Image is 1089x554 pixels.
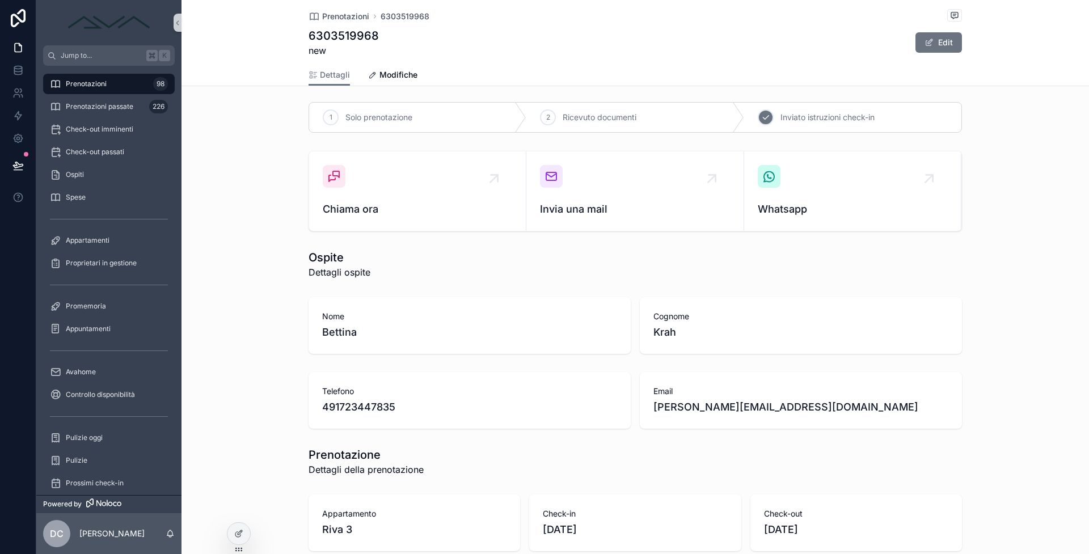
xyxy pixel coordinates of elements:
[43,473,175,493] a: Prossimi check-in
[543,522,727,538] span: [DATE]
[66,193,86,202] span: Spese
[653,324,948,340] span: Krah
[64,14,154,32] img: App logo
[563,112,636,123] span: Ricevuto documenti
[66,259,137,268] span: Proprietari in gestione
[43,296,175,316] a: Promemoria
[43,253,175,273] a: Proprietari in gestione
[758,201,947,217] span: Whatsapp
[322,11,369,22] span: Prenotazioni
[79,528,145,539] p: [PERSON_NAME]
[345,112,412,123] span: Solo prenotazione
[61,51,142,60] span: Jump to...
[66,390,135,399] span: Controllo disponibilità
[322,508,506,519] span: Appartamento
[309,463,424,476] span: Dettagli della prenotazione
[43,362,175,382] a: Avahome
[66,125,133,134] span: Check-out imminenti
[43,230,175,251] a: Appartamenti
[43,384,175,405] a: Controllo disponibilità
[653,311,948,322] span: Cognome
[66,479,124,488] span: Prossimi check-in
[66,367,96,377] span: Avahome
[66,324,111,333] span: Appuntamenti
[66,236,109,245] span: Appartamenti
[43,500,82,509] span: Powered by
[322,522,506,538] span: Riva 3
[149,100,168,113] div: 226
[309,151,526,231] a: Chiama ora
[160,51,169,60] span: K
[309,65,350,86] a: Dettagli
[309,265,370,279] span: Dettagli ospite
[43,450,175,471] a: Pulizie
[780,112,875,123] span: Inviato istruzioni check-in
[309,249,370,265] h1: Ospite
[526,151,744,231] a: Invia una mail
[322,399,617,415] span: 491723447835
[43,119,175,139] a: Check-out imminenti
[322,386,617,397] span: Telefono
[153,77,168,91] div: 98
[43,428,175,448] a: Pulizie oggi
[543,508,727,519] span: Check-in
[764,522,948,538] span: [DATE]
[330,113,332,122] span: 1
[43,74,175,94] a: Prenotazioni98
[320,69,350,81] span: Dettagli
[764,508,948,519] span: Check-out
[43,96,175,117] a: Prenotazioni passate226
[66,433,103,442] span: Pulizie oggi
[43,45,175,66] button: Jump to...K
[546,113,550,122] span: 2
[36,66,181,495] div: scrollable content
[915,32,962,53] button: Edit
[66,170,84,179] span: Ospiti
[653,399,948,415] span: [PERSON_NAME][EMAIL_ADDRESS][DOMAIN_NAME]
[322,324,617,340] span: Bettina
[66,79,107,88] span: Prenotazioni
[381,11,429,22] a: 6303519968
[66,302,106,311] span: Promemoria
[540,201,729,217] span: Invia una mail
[43,142,175,162] a: Check-out passati
[744,151,961,231] a: Whatsapp
[36,495,181,513] a: Powered by
[43,164,175,185] a: Ospiti
[43,319,175,339] a: Appuntamenti
[66,147,124,157] span: Check-out passati
[309,28,379,44] h1: 6303519968
[50,527,64,540] span: DC
[66,456,87,465] span: Pulizie
[368,65,417,87] a: Modifiche
[309,11,369,22] a: Prenotazioni
[66,102,133,111] span: Prenotazioni passate
[379,69,417,81] span: Modifiche
[309,447,424,463] h1: Prenotazione
[653,386,948,397] span: Email
[309,44,379,57] span: new
[323,201,512,217] span: Chiama ora
[322,311,617,322] span: Nome
[43,187,175,208] a: Spese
